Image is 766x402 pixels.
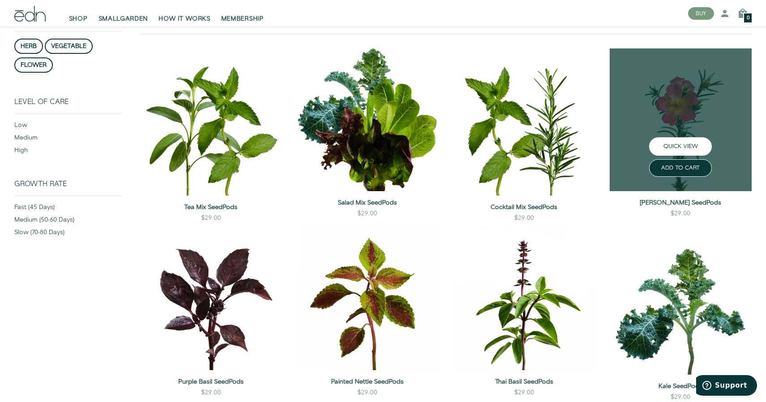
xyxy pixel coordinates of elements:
div: medium (50-60 days) [14,215,122,228]
img: Cocktail Mix SeedPods [453,48,595,195]
a: Painted Nettle SeedPods [297,377,439,386]
div: $29.00 [201,388,221,397]
div: $29.00 [201,214,221,223]
img: Tea Mix SeedPods [140,48,282,195]
a: MEMBERSHIP [216,4,269,23]
span: SHOP [69,14,88,23]
button: vegetable [45,39,93,54]
button: BUY [688,7,714,20]
img: Kale SeedPods [610,228,752,375]
a: Thai Basil SeedPods [453,377,595,386]
button: herb [14,39,43,54]
img: Purple Basil SeedPods [140,228,282,371]
span: HOW IT WORKS [159,14,210,23]
button: QUICK VIEW [649,137,712,156]
img: Thai Basil SeedPods [453,228,595,371]
button: ADD TO CART [649,159,712,177]
div: $29.00 [671,393,690,402]
iframe: Opens a widget where you can find more information [696,375,757,398]
div: $29.00 [514,388,534,397]
a: Cocktail Mix SeedPods [453,203,595,212]
div: $29.00 [357,388,377,397]
a: Tea Mix SeedPods [140,203,282,212]
button: flower [14,57,53,73]
div: low [14,121,122,133]
div: $29.00 [357,209,377,218]
span: MEMBERSHIP [221,14,264,23]
div: fast (45 days) [14,203,122,215]
span: SMALLGARDEN [99,14,148,23]
div: slow (70-80 days) [14,228,122,240]
a: HOW IT WORKS [153,4,215,23]
a: Salad Mix SeedPods [297,198,439,207]
a: [PERSON_NAME] SeedPods [610,198,752,207]
div: Level of Care [14,98,122,114]
a: Purple Basil SeedPods [140,377,282,386]
a: SMALLGARDEN [93,4,154,23]
a: Kale SeedPods [610,382,752,391]
span: 0 [747,16,749,21]
a: SHOP [64,4,93,23]
img: Salad Mix SeedPods [297,48,439,191]
div: $29.00 [671,209,690,218]
img: Painted Nettle SeedPods [297,228,439,371]
div: medium [14,133,122,146]
div: high [14,146,122,158]
div: $29.00 [514,214,534,223]
div: Growth Rate [14,180,122,196]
